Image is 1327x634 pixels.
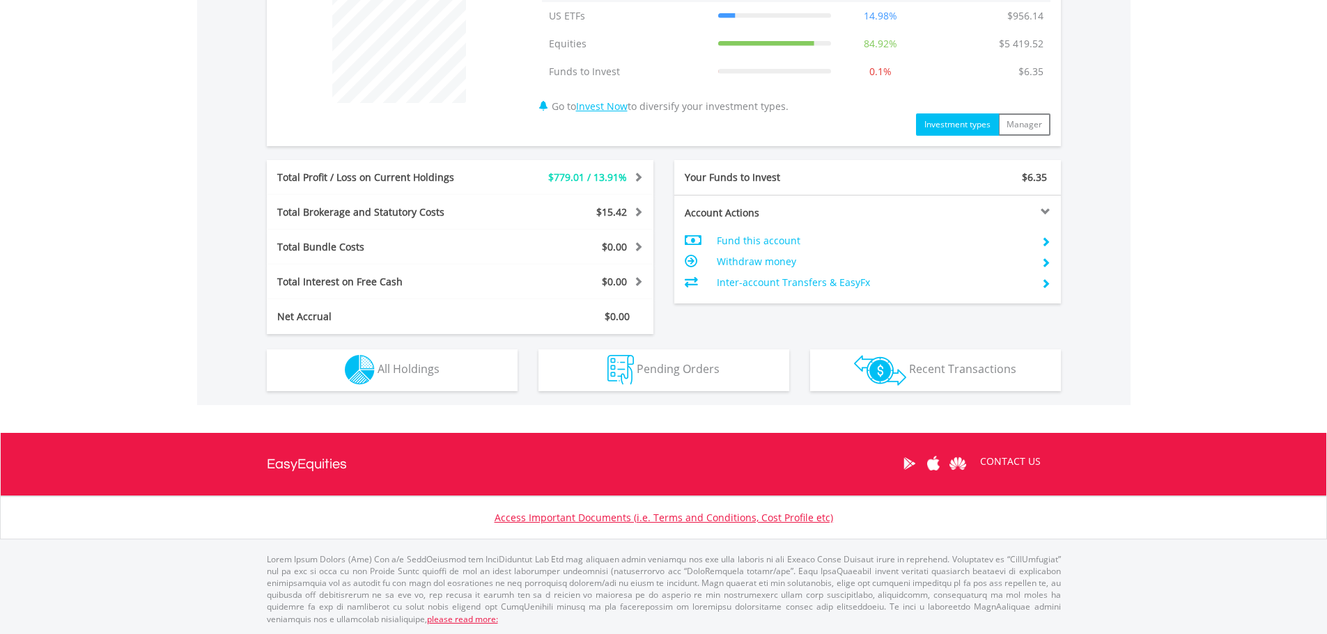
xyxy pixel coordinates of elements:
[576,100,628,113] a: Invest Now
[267,310,492,324] div: Net Accrual
[897,442,922,485] a: Google Play
[542,2,711,30] td: US ETFs
[838,2,923,30] td: 14.98%
[1022,171,1047,184] span: $6.35
[267,275,492,289] div: Total Interest on Free Cash
[838,58,923,86] td: 0.1%
[946,442,970,485] a: Huawei
[267,205,492,219] div: Total Brokerage and Statutory Costs
[602,240,627,253] span: $0.00
[717,251,1030,272] td: Withdraw money
[267,553,1061,625] p: Lorem Ipsum Dolors (Ame) Con a/e SeddOeiusmod tem InciDiduntut Lab Etd mag aliquaen admin veniamq...
[267,240,492,254] div: Total Bundle Costs
[345,355,375,385] img: holdings-wht.png
[674,206,868,220] div: Account Actions
[267,171,492,184] div: Total Profit / Loss on Current Holdings
[970,442,1050,481] a: CONTACT US
[267,349,518,391] button: All Holdings
[838,30,923,58] td: 84.92%
[542,30,711,58] td: Equities
[916,113,999,136] button: Investment types
[427,613,498,625] a: please read more:
[854,355,906,386] img: transactions-zar-wht.png
[998,113,1050,136] button: Manager
[495,511,833,524] a: Access Important Documents (i.e. Terms and Conditions, Cost Profile etc)
[548,171,627,184] span: $779.01 / 13.91%
[717,272,1030,293] td: Inter-account Transfers & EasyFx
[602,275,627,288] span: $0.00
[596,205,627,219] span: $15.42
[1000,2,1050,30] td: $956.14
[542,58,711,86] td: Funds to Invest
[605,310,630,323] span: $0.00
[538,349,789,391] button: Pending Orders
[267,433,347,496] a: EasyEquities
[717,230,1030,251] td: Fund this account
[378,361,440,377] span: All Holdings
[637,361,720,377] span: Pending Orders
[674,171,868,184] div: Your Funds to Invest
[922,442,946,485] a: Apple
[992,30,1050,58] td: $5 419.52
[607,355,634,385] img: pending_instructions-wht.png
[909,361,1016,377] span: Recent Transactions
[810,349,1061,391] button: Recent Transactions
[1011,58,1050,86] td: $6.35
